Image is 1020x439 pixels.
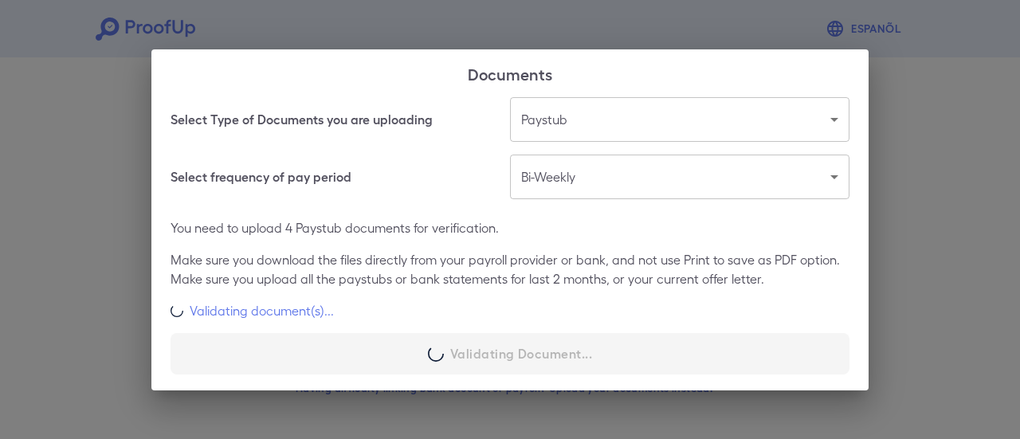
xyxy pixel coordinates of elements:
[190,301,334,320] p: Validating document(s)...
[171,110,433,129] h6: Select Type of Documents you are uploading
[151,49,869,97] h2: Documents
[171,250,849,288] p: Make sure you download the files directly from your payroll provider or bank, and not use Print t...
[171,167,351,186] h6: Select frequency of pay period
[171,218,849,237] p: You need to upload 4 Paystub documents for verification.
[510,155,849,199] div: Bi-Weekly
[510,97,849,142] div: Paystub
